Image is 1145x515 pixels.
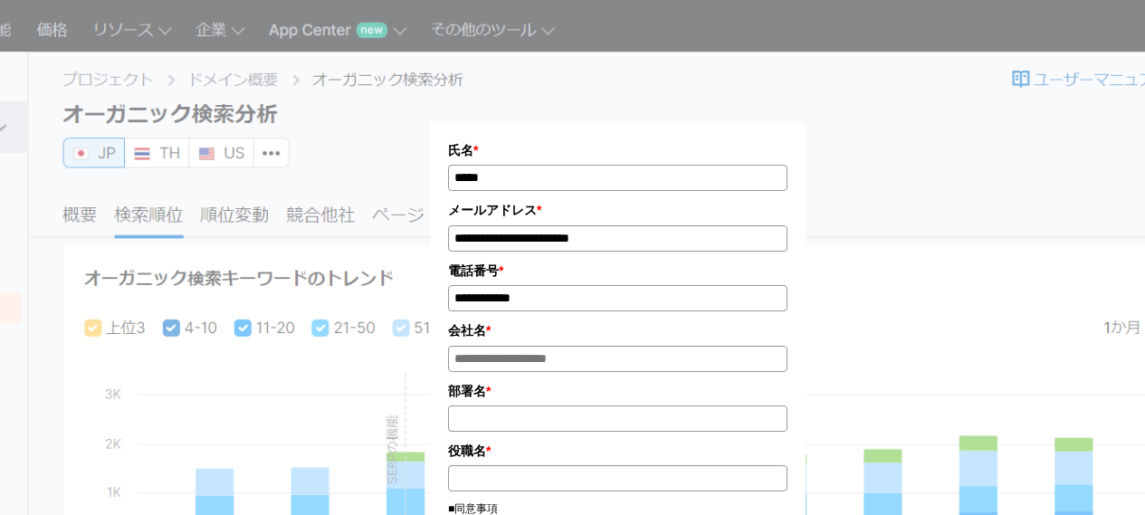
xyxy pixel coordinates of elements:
[448,140,787,160] label: 氏名
[448,320,787,340] label: 会社名
[448,200,787,220] label: メールアドレス
[448,441,787,461] label: 役職名
[448,261,787,281] label: 電話番号
[448,381,787,401] label: 部署名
